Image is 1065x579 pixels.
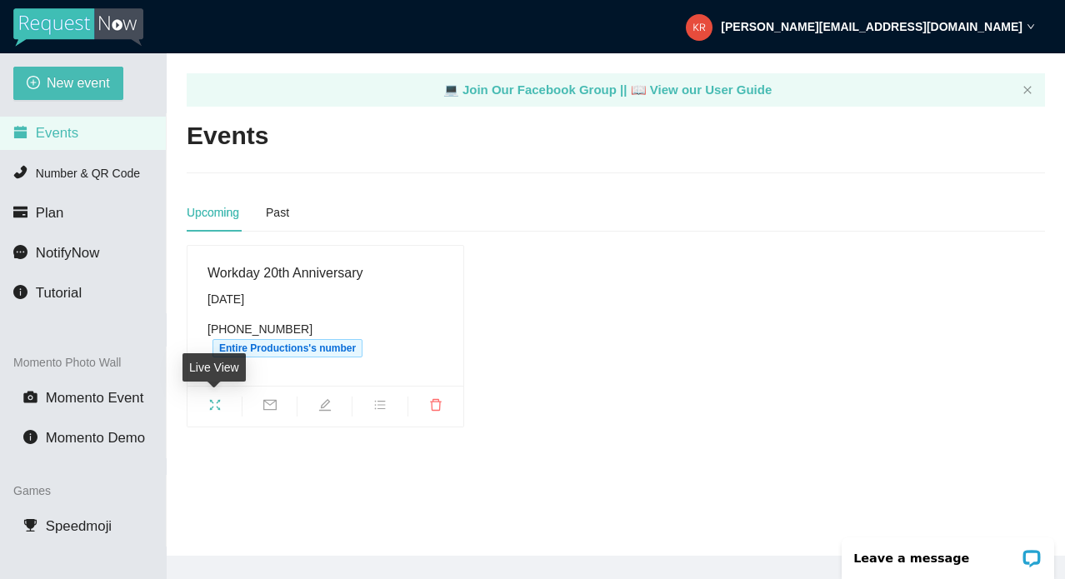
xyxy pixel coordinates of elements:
span: close [1022,85,1032,95]
span: credit-card [13,205,27,219]
a: laptop Join Our Facebook Group || [443,82,631,97]
h2: Events [187,119,268,153]
span: Plan [36,205,64,221]
img: 211e07f97d2432e6b398fd61e2243c98 [686,14,712,41]
span: phone [13,165,27,179]
iframe: LiveChat chat widget [831,527,1065,579]
strong: [PERSON_NAME][EMAIL_ADDRESS][DOMAIN_NAME] [721,20,1022,33]
span: down [1027,22,1035,31]
img: RequestNow [13,8,143,47]
span: edit [297,398,352,417]
span: plus-circle [27,76,40,92]
a: laptop View our User Guide [631,82,772,97]
span: Entire Productions's number [212,339,362,357]
span: message [13,245,27,259]
span: Momento Demo [46,430,145,446]
span: trophy [23,518,37,532]
div: Workday 20th Anniversary [207,262,443,283]
span: bars [352,398,407,417]
span: Events [36,125,78,141]
div: [DATE] [207,290,443,308]
span: Number & QR Code [36,167,140,180]
div: Live View [182,353,246,382]
span: info-circle [13,285,27,299]
span: calendar [13,125,27,139]
div: Past [266,203,289,222]
span: New event [47,72,110,93]
span: laptop [631,82,647,97]
span: camera [23,390,37,404]
span: Tutorial [36,285,82,301]
div: [PHONE_NUMBER] [207,320,443,357]
div: Upcoming [187,203,239,222]
span: info-circle [23,430,37,444]
span: Momento Event [46,390,144,406]
span: laptop [443,82,459,97]
span: fullscreen [187,398,242,417]
span: NotifyNow [36,245,99,261]
button: plus-circleNew event [13,67,123,100]
span: Speedmoji [46,518,112,534]
span: delete [408,398,463,417]
button: close [1022,85,1032,96]
span: mail [242,398,297,417]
